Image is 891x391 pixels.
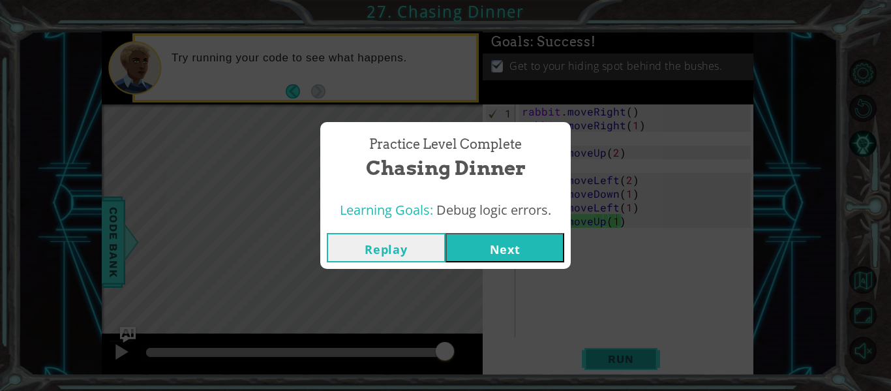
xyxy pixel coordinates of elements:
button: Next [445,233,564,262]
span: Debug logic errors. [436,201,551,219]
span: Learning Goals: [340,201,433,219]
button: Replay [327,233,445,262]
span: Chasing Dinner [366,154,526,182]
span: Practice Level Complete [369,135,522,154]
